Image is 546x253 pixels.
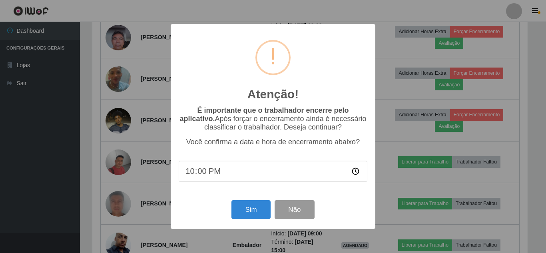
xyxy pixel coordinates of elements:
button: Não [275,200,314,219]
button: Sim [231,200,270,219]
h2: Atenção! [247,87,299,102]
p: Você confirma a data e hora de encerramento abaixo? [179,138,367,146]
p: Após forçar o encerramento ainda é necessário classificar o trabalhador. Deseja continuar? [179,106,367,131]
b: É importante que o trabalhador encerre pelo aplicativo. [179,106,349,123]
